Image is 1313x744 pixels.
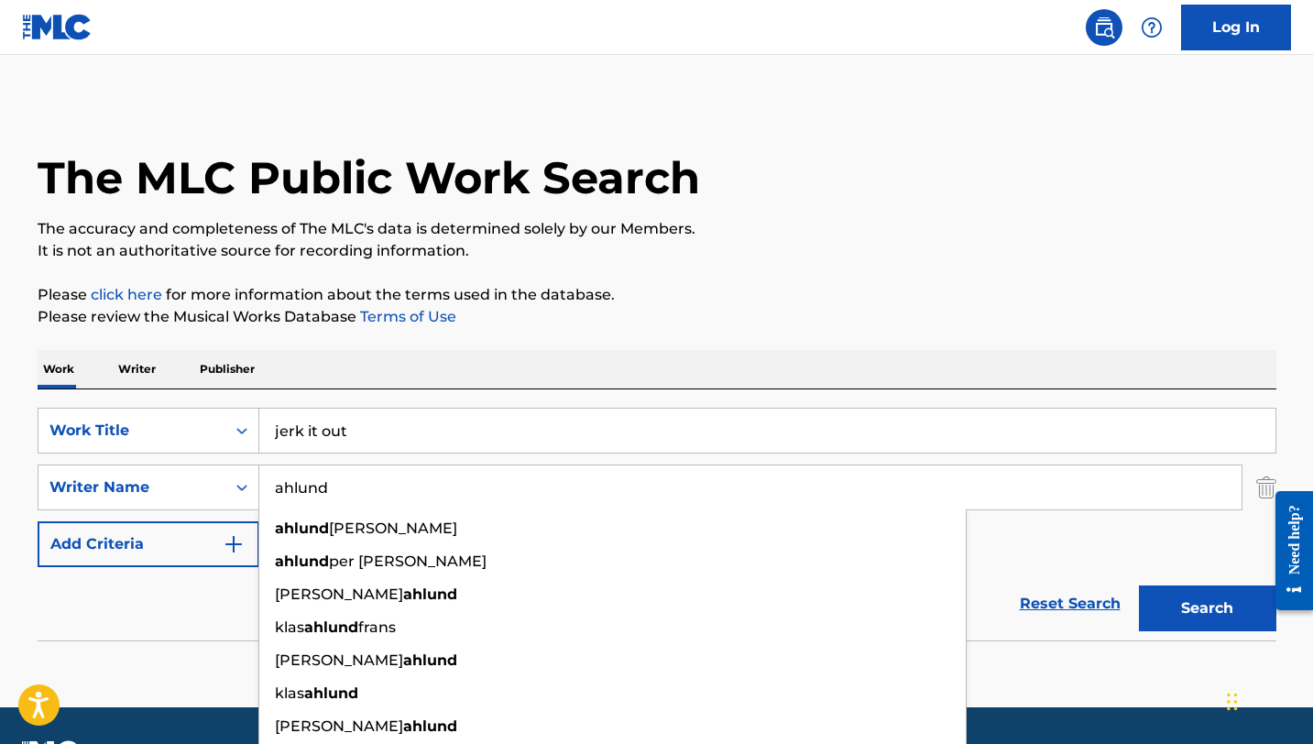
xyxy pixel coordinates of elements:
strong: ahlund [403,585,457,603]
span: klas [275,618,304,636]
img: MLC Logo [22,14,93,40]
a: click here [91,286,162,303]
img: 9d2ae6d4665cec9f34b9.svg [223,533,245,555]
strong: ahlund [304,684,358,702]
strong: ahlund [275,520,329,537]
a: Public Search [1086,9,1122,46]
a: Log In [1181,5,1291,50]
p: The accuracy and completeness of The MLC's data is determined solely by our Members. [38,218,1276,240]
p: Please review the Musical Works Database [38,306,1276,328]
iframe: Chat Widget [1221,656,1313,744]
strong: ahlund [275,553,329,570]
img: search [1093,16,1115,38]
div: Work Title [49,420,214,442]
p: Publisher [194,350,260,388]
span: klas [275,684,304,702]
button: Add Criteria [38,521,259,567]
p: It is not an authoritative source for recording information. [38,240,1276,262]
img: help [1141,16,1163,38]
strong: ahlund [304,618,358,636]
span: per [PERSON_NAME] [329,553,487,570]
form: Search Form [38,408,1276,640]
h1: The MLC Public Work Search [38,150,700,205]
span: [PERSON_NAME] [275,585,403,603]
button: Search [1139,585,1276,631]
div: Help [1133,9,1170,46]
span: frans [358,618,396,636]
p: Work [38,350,80,388]
iframe: Resource Center [1262,476,1313,624]
div: Drag [1227,674,1238,729]
span: [PERSON_NAME] [275,717,403,735]
span: [PERSON_NAME] [275,651,403,669]
img: Delete Criterion [1256,465,1276,510]
div: Writer Name [49,476,214,498]
strong: ahlund [403,651,457,669]
span: [PERSON_NAME] [329,520,457,537]
a: Terms of Use [356,308,456,325]
p: Please for more information about the terms used in the database. [38,284,1276,306]
strong: ahlund [403,717,457,735]
p: Writer [113,350,161,388]
a: Reset Search [1011,584,1130,624]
